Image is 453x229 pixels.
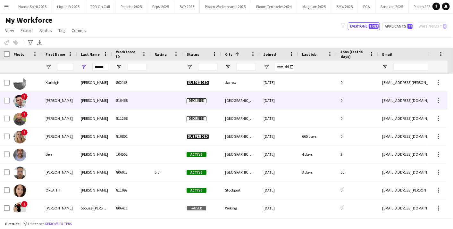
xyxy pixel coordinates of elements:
input: Workforce ID Filter Input [128,63,147,71]
span: Last Name [81,52,100,57]
img: Howard Wright [13,113,26,126]
div: [PERSON_NAME] [42,110,77,127]
button: Everyone1,083 [348,22,380,30]
img: Ben Wright [13,149,26,161]
div: 810468 [112,92,151,109]
div: 2 [337,145,378,163]
span: Comms [71,28,86,33]
div: Ben [42,145,77,163]
span: ! [21,201,28,207]
div: Karleigh [42,74,77,91]
app-action-btn: Export XLSX [36,39,44,46]
img: ORLAITH Cartwright [13,184,26,197]
input: City Filter Input [237,63,256,71]
div: 4 days [298,145,337,163]
span: Declined [187,116,206,121]
div: 104552 [112,145,151,163]
span: ! [21,111,28,118]
button: Remove filters [44,220,73,227]
span: ! [21,93,28,100]
div: 806013 [112,163,151,181]
button: Nordic Spirit 2025 [13,0,52,13]
button: BMW 2025 [331,0,358,13]
div: [PERSON_NAME] [77,110,112,127]
div: Stockport [221,181,260,199]
span: Rating [155,52,167,57]
div: 811268 [112,110,151,127]
span: Joined [264,52,276,57]
div: [GEOGRAPHIC_DATA] [221,110,260,127]
div: [GEOGRAPHIC_DATA] [221,92,260,109]
div: [PERSON_NAME] [77,92,112,109]
div: 5.0 [151,163,183,181]
div: 665 days [298,127,337,145]
img: Brandon Wright [13,95,26,108]
button: Ploom 2023 [408,0,438,13]
a: Comms [69,26,88,35]
div: 0 [337,127,378,145]
div: [PERSON_NAME] [77,163,112,181]
button: Amazon 2025 [375,0,408,13]
div: [PERSON_NAME] [42,199,77,217]
div: [GEOGRAPHIC_DATA] [221,127,260,145]
span: Active [187,170,206,175]
div: [DATE] [260,92,298,109]
button: PGA [358,0,375,13]
div: 0 [337,110,378,127]
span: My Workforce [5,15,52,25]
div: [DATE] [260,199,298,217]
span: First Name [46,52,65,57]
span: 77 [407,24,413,29]
img: Karleigh Wright [13,77,26,90]
button: Magnum 2025 [297,0,331,13]
a: Status [37,26,55,35]
img: Bianca Spouse-wright [13,202,26,215]
span: Active [187,188,206,193]
button: Pepsi 2025 [147,0,174,13]
div: Spouse-[PERSON_NAME] [77,199,112,217]
span: Status [39,28,52,33]
button: Liquid IV 2025 [52,0,85,13]
span: Suspended [187,134,209,139]
div: [DATE] [260,163,298,181]
div: 806411 [112,199,151,217]
span: Paused [187,206,206,211]
div: 3 days [298,163,337,181]
div: [DATE] [260,74,298,91]
input: Last Name Filter Input [92,63,108,71]
div: [PERSON_NAME] [77,145,112,163]
span: City [225,52,232,57]
button: BYD 2025 [174,0,200,13]
div: Woking [221,199,260,217]
span: Declined [187,98,206,103]
span: Status [187,52,199,57]
div: [PERSON_NAME] [77,181,112,199]
div: [DATE] [260,110,298,127]
span: 1,083 [369,24,379,29]
div: [PERSON_NAME] [77,127,112,145]
button: Ploom Territories 2024 [251,0,297,13]
div: [PERSON_NAME] [42,127,77,145]
span: Active [187,152,206,157]
button: Open Filter Menu [225,64,231,70]
button: Open Filter Menu [264,64,269,70]
div: ORLAITH [42,181,77,199]
div: [PERSON_NAME] [42,92,77,109]
div: 55 [337,163,378,181]
div: 0 [337,181,378,199]
input: Status Filter Input [198,63,217,71]
span: Tag [58,28,65,33]
button: Applicants77 [382,22,414,30]
div: 0 [337,92,378,109]
span: Export [21,28,33,33]
button: Ploom Workstreams 2025 [200,0,251,13]
span: Photo [13,52,24,57]
a: View [3,26,17,35]
button: Open Filter Menu [46,64,51,70]
div: [PERSON_NAME] [77,74,112,91]
div: [DATE] [260,145,298,163]
input: Joined Filter Input [275,63,294,71]
img: julia wright [13,131,26,143]
div: 810801 [112,127,151,145]
span: Workforce ID [116,49,139,59]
